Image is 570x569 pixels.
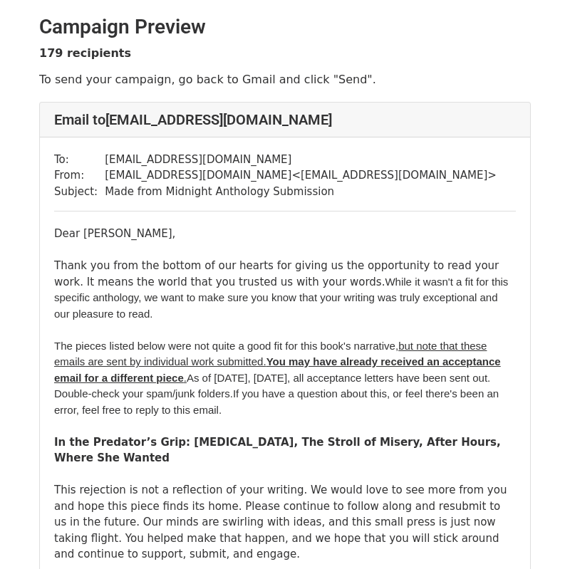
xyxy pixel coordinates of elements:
[54,340,501,400] span: The pieces listed below were not quite a good fit for this book's narrative, As of [DATE], [DATE]...
[54,276,508,320] span: While it wasn't a fit for this specific anthology, we want to make sure you know that your writin...
[105,184,497,200] td: Made from Midnight Anthology Submission
[54,387,499,416] span: If you have a question about this, or feel there's been an error, feel free to reply to this email.
[105,152,497,168] td: [EMAIL_ADDRESS][DOMAIN_NAME]
[54,184,105,200] td: Subject:
[39,72,531,87] p: To send your campaign, go back to Gmail and click "Send".
[54,340,501,384] u: but note that these emails are sent by individual work submitted. .
[54,482,516,563] div: This rejection is not a reflection of your writing. We would love to see more from you and hope t...
[54,258,516,322] div: Thank you from the bottom of our hearts for giving us the opportunity to read your work. It means...
[54,152,105,168] td: To:
[105,167,497,184] td: [EMAIL_ADDRESS][DOMAIN_NAME] < [EMAIL_ADDRESS][DOMAIN_NAME] >
[54,355,501,384] b: You may have already received an acceptance email for a different piece
[54,167,105,184] td: From:
[39,46,131,60] strong: 179 recipients
[39,15,531,39] h2: Campaign Preview
[54,111,516,128] h4: Email to [EMAIL_ADDRESS][DOMAIN_NAME]
[54,436,501,465] b: In the Predator’s Grip: [MEDICAL_DATA], The Stroll of Misery, After Hours, Where She Wanted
